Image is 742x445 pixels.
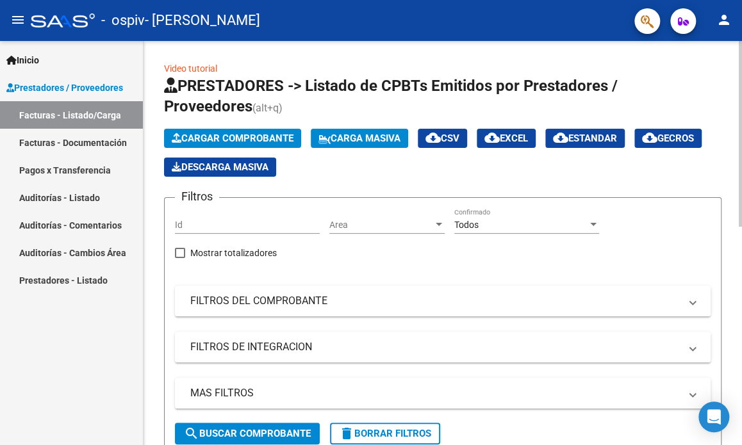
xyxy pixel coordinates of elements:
h3: Filtros [175,188,219,206]
button: Borrar Filtros [330,423,440,444]
span: Buscar Comprobante [184,428,311,439]
mat-icon: delete [339,426,354,441]
button: Descarga Masiva [164,158,276,177]
span: EXCEL [484,133,528,144]
mat-icon: person [716,12,732,28]
mat-icon: cloud_download [642,130,657,145]
span: Cargar Comprobante [172,133,293,144]
app-download-masive: Descarga masiva de comprobantes (adjuntos) [164,158,276,177]
span: Mostrar totalizadores [190,245,277,261]
div: Open Intercom Messenger [698,401,729,432]
mat-panel-title: MAS FILTROS [190,386,680,400]
mat-panel-title: FILTROS DEL COMPROBANTE [190,294,680,308]
span: CSV [425,133,459,144]
span: Carga Masiva [318,133,400,144]
span: Estandar [553,133,617,144]
span: Gecros [642,133,694,144]
a: Video tutorial [164,63,217,74]
mat-icon: menu [10,12,26,28]
span: Area [329,220,433,231]
mat-icon: cloud_download [425,130,441,145]
mat-expansion-panel-header: FILTROS DE INTEGRACION [175,332,711,362]
mat-expansion-panel-header: MAS FILTROS [175,378,711,409]
span: Borrar Filtros [339,428,431,439]
span: - [PERSON_NAME] [145,6,260,35]
mat-icon: cloud_download [553,130,568,145]
span: Inicio [6,53,39,67]
button: CSV [418,129,467,148]
span: Descarga Masiva [172,161,268,173]
button: Gecros [634,129,702,148]
span: Prestadores / Proveedores [6,81,123,95]
mat-icon: cloud_download [484,130,500,145]
button: Estandar [545,129,625,148]
button: Cargar Comprobante [164,129,301,148]
button: EXCEL [477,129,536,148]
button: Carga Masiva [311,129,408,148]
button: Buscar Comprobante [175,423,320,444]
span: PRESTADORES -> Listado de CPBTs Emitidos por Prestadores / Proveedores [164,77,618,115]
mat-expansion-panel-header: FILTROS DEL COMPROBANTE [175,286,711,316]
span: Todos [454,220,479,230]
mat-panel-title: FILTROS DE INTEGRACION [190,340,680,354]
span: - ospiv [101,6,145,35]
span: (alt+q) [252,102,283,114]
mat-icon: search [184,426,199,441]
